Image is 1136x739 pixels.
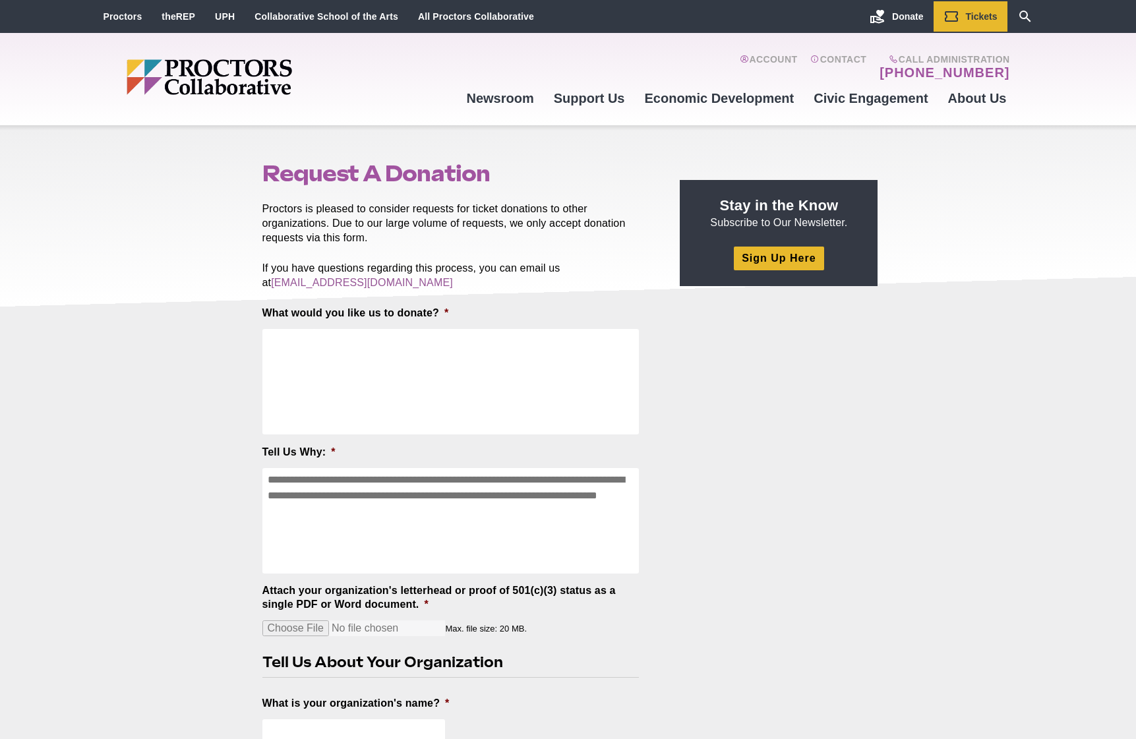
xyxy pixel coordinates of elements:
[262,202,650,245] p: Proctors is pleased to consider requests for ticket donations to other organizations. Due to our ...
[262,261,650,290] p: If you have questions regarding this process, you can email us at
[810,54,866,80] a: Contact
[938,80,1017,116] a: About Us
[880,65,1009,80] a: [PHONE_NUMBER]
[254,11,398,22] a: Collaborative School of the Arts
[934,1,1007,32] a: Tickets
[740,54,797,80] a: Account
[418,11,534,22] a: All Proctors Collaborative
[696,196,862,230] p: Subscribe to Our Newsletter.
[734,247,823,270] a: Sign Up Here
[635,80,804,116] a: Economic Development
[445,613,537,634] span: Max. file size: 20 MB.
[271,277,453,288] a: [EMAIL_ADDRESS][DOMAIN_NAME]
[262,161,650,186] h1: Request A Donation
[262,652,629,672] h2: Tell Us About Your Organization
[876,54,1009,65] span: Call Administration
[262,584,640,612] label: Attach your organization's letterhead or proof of 501(c)(3) status as a single PDF or Word document.
[966,11,998,22] span: Tickets
[127,59,394,95] img: Proctors logo
[162,11,195,22] a: theREP
[262,307,449,320] label: What would you like us to donate?
[262,446,336,459] label: Tell Us Why:
[804,80,938,116] a: Civic Engagement
[215,11,235,22] a: UPH
[1007,1,1043,32] a: Search
[892,11,923,22] span: Donate
[720,197,839,214] strong: Stay in the Know
[262,697,450,711] label: What is your organization's name?
[456,80,543,116] a: Newsroom
[104,11,142,22] a: Proctors
[544,80,635,116] a: Support Us
[860,1,933,32] a: Donate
